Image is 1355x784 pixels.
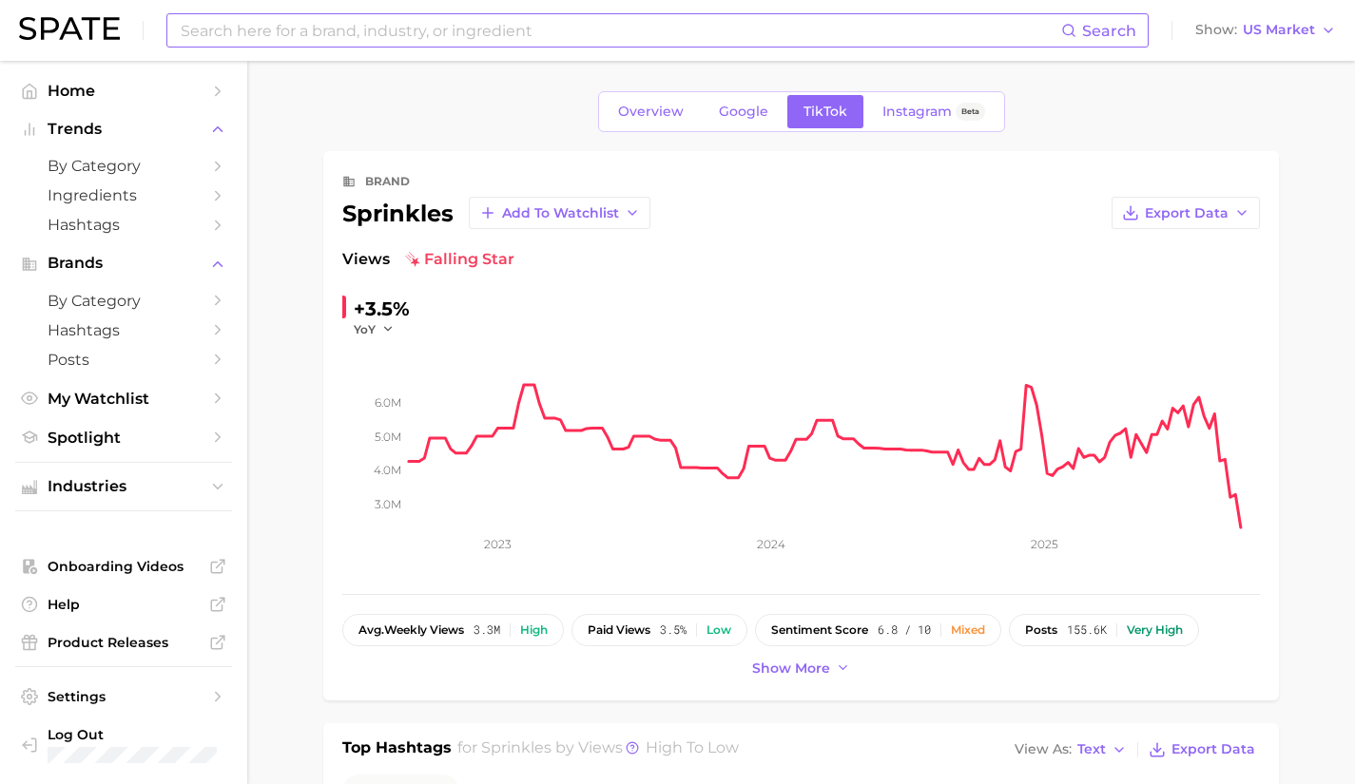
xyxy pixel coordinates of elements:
[951,623,985,637] div: Mixed
[358,623,464,637] span: weekly views
[48,596,200,613] span: Help
[1015,744,1072,755] span: View As
[15,682,232,711] a: Settings
[15,181,232,210] a: Ingredients
[342,614,564,646] button: avg.weekly views3.3mHigh
[15,76,232,105] a: Home
[19,17,120,40] img: SPATE
[707,623,731,637] div: Low
[15,345,232,374] a: Posts
[755,614,1001,646] button: sentiment score6.8 / 10Mixed
[15,590,232,619] a: Help
[1243,25,1315,35] span: US Market
[48,390,200,408] span: My Watchlist
[354,294,410,324] div: +3.5%
[618,104,684,120] span: Overview
[1195,25,1237,35] span: Show
[803,104,847,120] span: TikTok
[1112,197,1260,229] button: Export Data
[48,157,200,175] span: by Category
[342,248,390,271] span: Views
[48,688,200,705] span: Settings
[1010,737,1132,762] button: View AsText
[1077,744,1106,755] span: Text
[520,623,548,637] div: High
[469,197,650,229] button: Add to Watchlist
[48,216,200,234] span: Hashtags
[1127,623,1183,637] div: Very high
[15,720,232,769] a: Log out. Currently logged in with e-mail nuria@godwinretailgroup.com.
[771,623,868,637] span: sentiment score
[365,170,410,193] div: brand
[15,628,232,657] a: Product Releases
[48,186,200,204] span: Ingredients
[48,292,200,310] span: by Category
[878,623,931,637] span: 6.8 / 10
[787,95,863,128] a: TikTok
[660,623,687,637] span: 3.5%
[405,248,514,271] span: falling star
[1009,614,1199,646] button: posts155.6kVery high
[15,316,232,345] a: Hashtags
[48,634,200,651] span: Product Releases
[602,95,700,128] a: Overview
[481,738,552,756] span: sprinkles
[457,736,739,763] h2: for by Views
[405,252,420,267] img: falling star
[484,537,512,551] tspan: 2023
[646,738,739,756] span: high to low
[48,82,200,100] span: Home
[15,210,232,239] a: Hashtags
[15,552,232,581] a: Onboarding Videos
[1190,18,1341,43] button: ShowUS Market
[15,472,232,501] button: Industries
[48,429,200,447] span: Spotlight
[1082,22,1136,40] span: Search
[15,423,232,452] a: Spotlight
[48,478,200,495] span: Industries
[374,463,401,477] tspan: 4.0m
[961,104,979,120] span: Beta
[15,249,232,277] button: Brands
[354,321,376,337] span: YoY
[1144,736,1260,763] button: Export Data
[588,623,650,637] span: paid views
[48,558,200,575] span: Onboarding Videos
[48,255,200,272] span: Brands
[502,205,619,221] span: Add to Watchlist
[48,351,200,369] span: Posts
[358,622,384,637] abbr: average
[375,430,401,444] tspan: 5.0m
[1067,623,1107,637] span: 155.6k
[375,395,401,410] tspan: 6.0m
[48,726,253,743] span: Log Out
[1171,741,1255,757] span: Export Data
[866,95,1001,128] a: InstagramBeta
[48,121,200,138] span: Trends
[48,321,200,339] span: Hashtags
[375,497,401,511] tspan: 3.0m
[15,115,232,143] button: Trends
[342,736,452,763] h1: Top Hashtags
[571,614,747,646] button: paid views3.5%Low
[757,537,785,551] tspan: 2024
[703,95,784,128] a: Google
[747,656,856,681] button: Show more
[719,104,768,120] span: Google
[179,14,1061,47] input: Search here for a brand, industry, or ingredient
[474,623,500,637] span: 3.3m
[1031,537,1058,551] tspan: 2025
[15,384,232,413] a: My Watchlist
[15,286,232,316] a: by Category
[882,104,952,120] span: Instagram
[15,151,232,181] a: by Category
[342,197,650,229] div: sprinkles
[752,660,830,677] span: Show more
[354,321,395,337] button: YoY
[1025,623,1057,637] span: posts
[1145,205,1229,221] span: Export Data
